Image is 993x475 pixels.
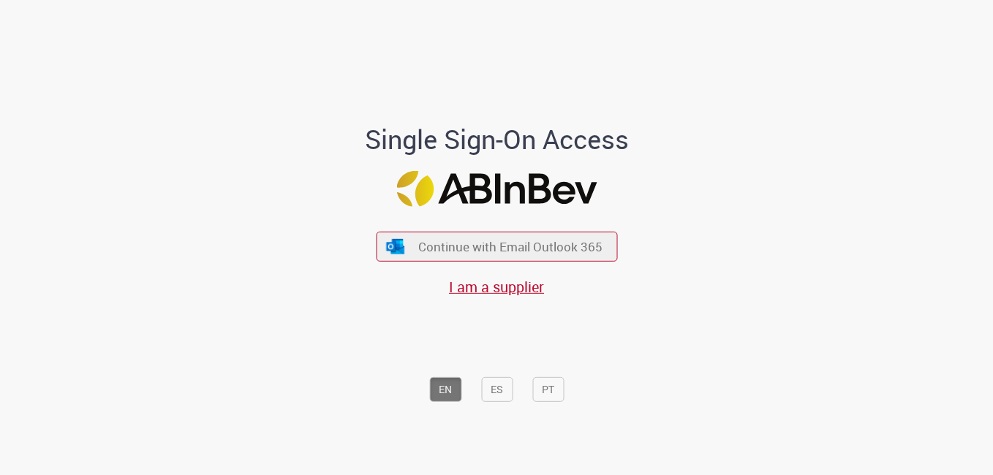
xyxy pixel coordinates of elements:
button: ES [481,377,513,402]
img: ícone Azure/Microsoft 360 [385,239,406,254]
img: Logo ABInBev [396,171,597,207]
button: PT [532,377,564,402]
h1: Single Sign-On Access [294,124,700,153]
button: EN [429,377,461,402]
span: Continue with Email Outlook 365 [418,238,603,255]
a: I am a supplier [449,277,544,297]
button: ícone Azure/Microsoft 360 Continue with Email Outlook 365 [376,232,617,262]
